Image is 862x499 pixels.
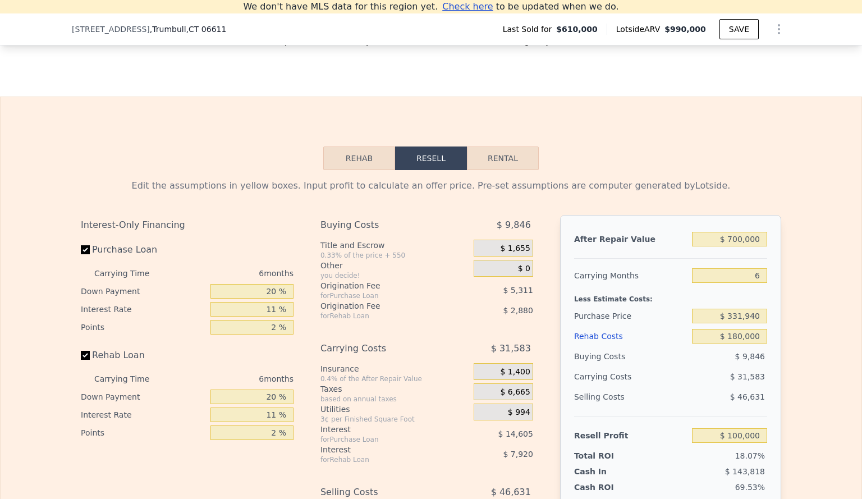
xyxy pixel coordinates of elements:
div: Carrying Costs [320,338,446,359]
div: for Rehab Loan [320,312,446,321]
div: Interest Rate [81,300,206,318]
div: Insurance [320,363,469,374]
div: Total ROI [574,450,644,461]
div: Interest Rate [81,406,206,424]
div: Taxes [320,383,469,395]
span: $ 1,400 [500,367,530,377]
div: Title and Escrow [320,240,469,251]
span: $ 1,655 [500,244,530,254]
span: , CT 06611 [186,25,227,34]
span: Lotside ARV [616,24,664,35]
span: $ 2,880 [503,306,533,315]
div: Down Payment [81,388,206,406]
label: Purchase Loan [81,240,206,260]
div: Cash ROI [574,482,655,493]
div: Less Estimate Costs: [574,286,767,306]
span: Check here [442,1,493,12]
label: Rehab Loan [81,345,206,365]
button: Rental [467,147,539,170]
span: $ 46,631 [730,392,765,401]
span: $ 5,311 [503,286,533,295]
span: 69.53% [735,483,765,492]
div: Other [320,260,469,271]
div: After Repair Value [574,229,687,249]
div: Cash In [574,466,644,477]
span: 18.07% [735,451,765,460]
div: Carrying Costs [574,367,644,387]
span: , Trumbull [150,24,227,35]
div: 6 months [172,264,294,282]
div: 0.4% of the After Repair Value [320,374,469,383]
input: Rehab Loan [81,351,90,360]
div: Carrying Time [94,370,167,388]
div: for Rehab Loan [320,455,446,464]
span: $ 9,846 [497,215,531,235]
input: Purchase Loan [81,245,90,254]
div: Points [81,318,206,336]
div: Origination Fee [320,300,446,312]
div: Selling Costs [574,387,687,407]
div: Interest [320,444,446,455]
div: Purchase Price [574,306,687,326]
div: Origination Fee [320,280,446,291]
div: Rehab Costs [574,326,687,346]
span: $ 0 [518,264,530,274]
div: Edit the assumptions in yellow boxes. Input profit to calculate an offer price. Pre-set assumptio... [81,179,781,193]
div: Interest-Only Financing [81,215,294,235]
div: Carrying Time [94,264,167,282]
span: $ 14,605 [498,429,533,438]
span: $ 7,920 [503,450,533,459]
button: Rehab [323,147,395,170]
div: 3¢ per Finished Square Foot [320,415,469,424]
div: 6 months [172,370,294,388]
div: Resell Profit [574,425,687,446]
span: $ 994 [508,408,530,418]
span: $ 31,583 [491,338,531,359]
span: $990,000 [664,25,706,34]
button: Show Options [768,18,790,40]
div: Points [81,424,206,442]
span: $ 6,665 [500,387,530,397]
span: $610,000 [556,24,598,35]
span: $ 31,583 [730,372,765,381]
div: for Purchase Loan [320,291,446,300]
span: [STREET_ADDRESS] [72,24,150,35]
div: Buying Costs [574,346,687,367]
div: based on annual taxes [320,395,469,404]
div: Utilities [320,404,469,415]
div: Down Payment [81,282,206,300]
div: Buying Costs [320,215,446,235]
span: $ 143,818 [725,467,765,476]
span: $ 9,846 [735,352,765,361]
span: Last Sold for [503,24,557,35]
button: SAVE [719,19,759,39]
div: you decide! [320,271,469,280]
div: Carrying Months [574,265,687,286]
div: Interest [320,424,446,435]
div: for Purchase Loan [320,435,446,444]
div: 0.33% of the price + 550 [320,251,469,260]
button: Resell [395,147,467,170]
